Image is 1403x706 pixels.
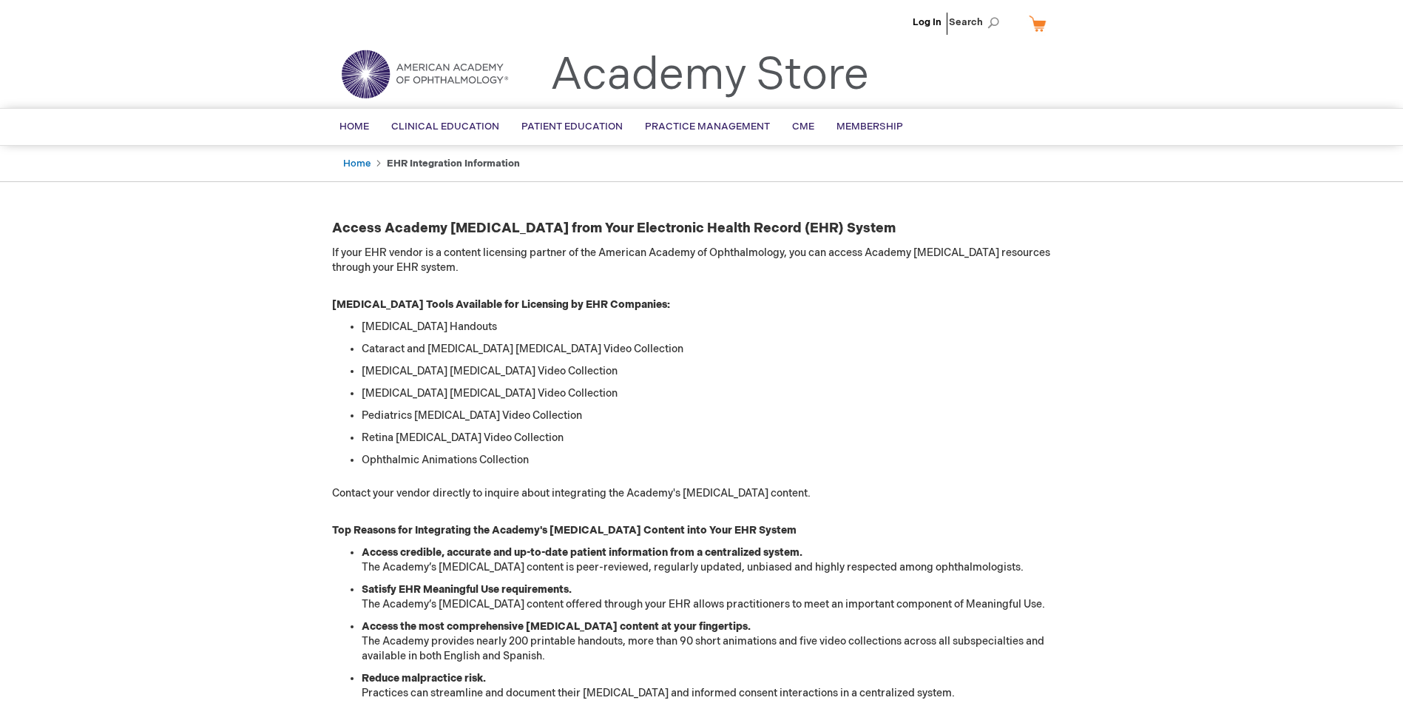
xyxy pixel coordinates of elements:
[362,342,1072,357] li: Cataract and [MEDICAL_DATA] [MEDICAL_DATA] Video Collection
[387,158,520,169] strong: EHR Integration Information
[949,7,1005,37] span: Search
[836,121,903,132] span: Membership
[362,545,1072,575] li: The Academy’s [MEDICAL_DATA] content is peer-reviewed, regularly updated, unbiased and highly res...
[362,671,1072,701] li: Practices can streamline and document their [MEDICAL_DATA] and informed consent interactions in a...
[332,246,1072,275] p: If your EHR vendor is a content licensing partner of the American Academy of Ophthalmology, you c...
[332,221,896,236] strong: Access Academy [MEDICAL_DATA] from Your Electronic Health Record (EHR) System
[645,121,770,132] span: Practice Management
[521,121,623,132] span: Patient Education
[332,524,797,537] strong: Top Reasons for Integrating the Academy's [MEDICAL_DATA] Content into Your EHR System
[362,619,1072,664] li: The Academy provides nearly 200 printable handouts, more than 90 short animations and five video ...
[362,546,802,559] strong: Access credible, accurate and up-to-date patient information from a centralized system.
[362,364,1072,379] li: [MEDICAL_DATA] [MEDICAL_DATA] Video Collection
[362,431,1072,446] li: Retina [MEDICAL_DATA] Video Collection
[792,121,814,132] span: CME
[362,620,751,633] strong: Access the most comprehensive [MEDICAL_DATA] content at your fingertips.
[362,672,486,685] strong: Reduce malpractice risk.
[362,582,1072,612] li: The Academy’s [MEDICAL_DATA] content offered through your EHR allows practitioners to meet an imp...
[332,298,670,311] strong: [MEDICAL_DATA] Tools Available for Licensing by EHR Companies:
[391,121,499,132] span: Clinical Education
[362,453,1072,468] li: Ophthalmic Animations Collection
[550,49,869,102] a: Academy Store
[913,16,941,28] a: Log In
[362,386,1072,401] li: [MEDICAL_DATA] [MEDICAL_DATA] Video Collection
[362,320,1072,334] li: [MEDICAL_DATA] Handouts
[339,121,369,132] span: Home
[343,158,371,169] a: Home
[362,409,1072,423] li: Pediatrics [MEDICAL_DATA] Video Collection
[362,583,572,596] strong: Satisfy EHR Meaningful Use requirements.
[332,486,1072,501] p: Contact your vendor directly to inquire about integrating the Academy's [MEDICAL_DATA] content.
